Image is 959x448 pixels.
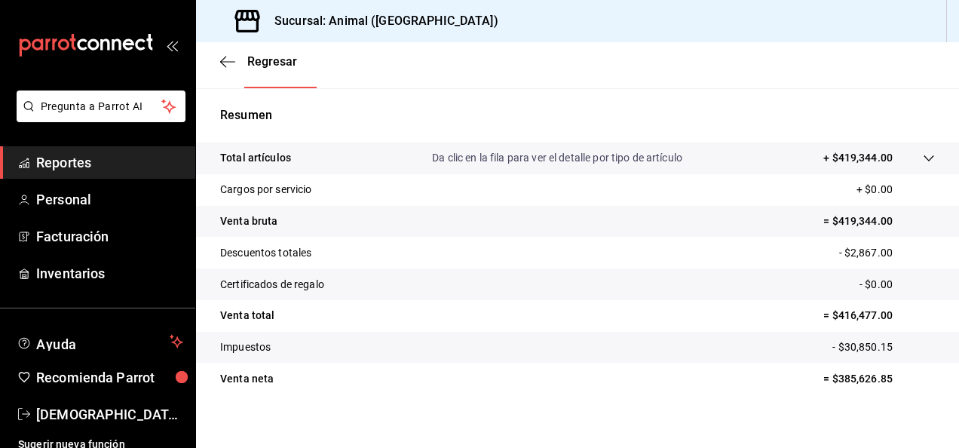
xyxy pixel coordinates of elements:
button: open_drawer_menu [166,39,178,51]
p: Total artículos [220,150,291,166]
p: Da clic en la fila para ver el detalle por tipo de artículo [432,150,682,166]
p: Impuestos [220,339,271,355]
p: = $416,477.00 [823,308,935,324]
span: Pregunta a Parrot AI [41,99,162,115]
button: Regresar [220,54,297,69]
p: + $419,344.00 [823,150,893,166]
p: - $0.00 [859,277,935,293]
p: Resumen [220,106,935,124]
span: Facturación [36,226,183,247]
p: = $385,626.85 [823,371,935,387]
p: Venta bruta [220,213,277,229]
button: Pregunta a Parrot AI [17,91,185,122]
span: Inventarios [36,263,183,284]
p: + $0.00 [856,182,935,198]
p: Cargos por servicio [220,182,312,198]
span: Regresar [247,54,297,69]
p: Venta neta [220,371,274,387]
h3: Sucursal: Animal ([GEOGRAPHIC_DATA]) [262,12,498,30]
p: Descuentos totales [220,245,311,261]
p: - $2,867.00 [839,245,935,261]
p: Venta total [220,308,274,324]
span: [DEMOGRAPHIC_DATA][PERSON_NAME] [36,404,183,425]
p: = $419,344.00 [823,213,935,229]
p: - $30,850.15 [832,339,935,355]
span: Recomienda Parrot [36,367,183,388]
a: Pregunta a Parrot AI [11,109,185,125]
span: Ayuda [36,333,164,351]
p: Certificados de regalo [220,277,324,293]
span: Personal [36,189,183,210]
span: Reportes [36,152,183,173]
